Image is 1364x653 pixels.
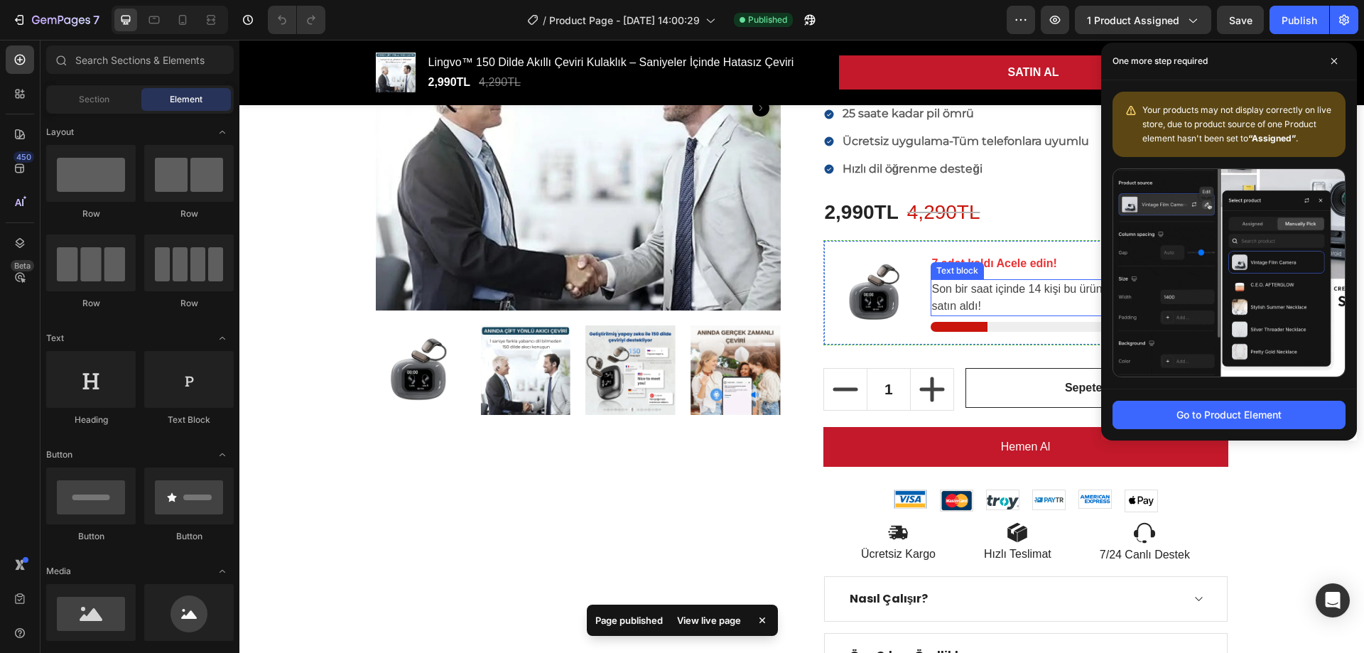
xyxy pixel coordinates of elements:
[701,450,733,471] img: gempages_577682704187785744-13f8fd81-12f9-4f78-88ac-551f9521e896.png
[610,551,689,568] p: Nasıl Çalışır?
[46,45,234,74] input: Search Sections & Elements
[11,260,34,271] div: Beta
[46,414,136,426] div: Heading
[1113,401,1346,429] button: Go to Product Element
[46,297,136,310] div: Row
[549,13,700,28] span: Product Page - [DATE] 14:00:29
[451,286,541,376] img: Lingvo™ 150 Dilde Akıllı Çeviri Kulaklık – Saniyeler İçinde Anında Çeviri sadestil2
[584,156,661,189] div: 2,990TL
[46,126,74,139] span: Layout
[543,13,546,28] span: /
[346,286,436,376] img: Lingvo™ 150 Dilde Akıllı Çeviri Kulaklık – Saniyeler İçinde Anında Çeviri sadestil2
[596,212,677,293] img: Alt Image
[693,215,975,232] p: 7 adet kaldı Acele edin!
[610,608,731,625] p: Öne Çıkan Özellikler
[747,455,779,470] img: gempages_577682704187785744-25fa2417-4863-45a9-a214-dfd9a4da8b4a.png
[211,443,234,466] span: Toggle open
[648,482,669,503] img: gempages_577682704187785744-61e931c3-c7e3-4527-8228-cd5226510933.svg
[239,40,1364,653] iframe: Design area
[603,67,850,82] p: 25 saate kadar pil ömrü
[144,530,234,543] div: Button
[840,450,872,468] img: gempages_577682704187785744-63e49507-1927-495f-946e-60a39fa4dc3c.png
[170,93,202,106] span: Element
[585,329,627,370] button: decrement
[268,6,325,34] div: Undo/Redo
[46,530,136,543] div: Button
[1142,104,1331,144] span: Your products may not display correctly on live store, due to product source of one Product eleme...
[46,207,136,220] div: Row
[6,6,106,34] button: 7
[211,560,234,583] span: Toggle open
[13,151,34,163] div: 450
[584,387,989,427] button: Hemen Al
[627,329,672,370] input: quantity
[794,450,826,470] img: gempages_577682704187785744-7d001b93-5777-4faf-a197-8dc9c39b4982.png
[694,225,742,237] div: Text block
[693,241,975,275] p: Son bir saat içinde 14 kişi bu ürünü satın aldı!
[655,450,687,469] img: gempages_577682704187785744-f748141a-99c0-4d44-a8a3-27f9fe85b13c.png
[886,450,918,472] img: gempages_577682704187785744-c16d3e2b-95d0-45d7-aca8-cb78f3d55d61.png
[595,613,663,627] p: Page published
[1270,6,1329,34] button: Publish
[144,207,234,220] div: Row
[46,332,64,345] span: Text
[762,399,811,416] div: Hemen Al
[241,286,331,376] img: Lingvo™ 150 Dilde Akıllı Çeviri Kulaklık – Saniyeler İçinde Anında Çeviri sadestil2
[211,327,234,350] span: Toggle open
[748,14,787,26] span: Published
[1316,583,1350,617] div: Open Intercom Messenger
[726,328,988,368] button: Sepete Ekle
[513,60,530,77] button: Carousel Next Arrow
[1229,14,1252,26] span: Save
[211,121,234,144] span: Toggle open
[669,610,749,630] div: View live page
[826,340,889,357] div: Sepete Ekle
[1282,13,1317,28] div: Publish
[745,507,812,522] p: Hızlı Teslimat
[1217,6,1264,34] button: Save
[603,122,850,137] p: Hızlı dil öğrenme desteği
[603,95,850,109] p: Ücretsiz uygulama-Tüm telefonlara uyumlu
[144,414,234,426] div: Text Block
[93,11,99,28] p: 7
[622,507,696,522] p: Ücretsiz Kargo
[79,93,109,106] span: Section
[1176,407,1282,422] div: Go to Product Element
[1087,13,1179,28] span: 1 product assigned
[767,482,789,503] img: gempages_577682704187785744-d6791f60-9271-469f-9a0a-5a454db18f19.svg
[1075,6,1211,34] button: 1 product assigned
[666,156,742,189] div: 4,290TL
[1248,133,1296,144] b: “Assigned”
[144,297,234,310] div: Row
[46,565,71,578] span: Media
[860,508,951,523] p: 7/24 Canlı Destek
[894,482,916,504] img: gempages_577682704187785744-613067e4-1e49-43f1-b781-0ef7084cf88f.svg
[46,448,72,461] span: Button
[671,329,714,370] button: increment
[1113,54,1208,68] p: One more step required
[136,286,226,376] img: Adsız tasarım (5).png__PID:199881a9-3372-4e6e-9e63-114d5e32e0d1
